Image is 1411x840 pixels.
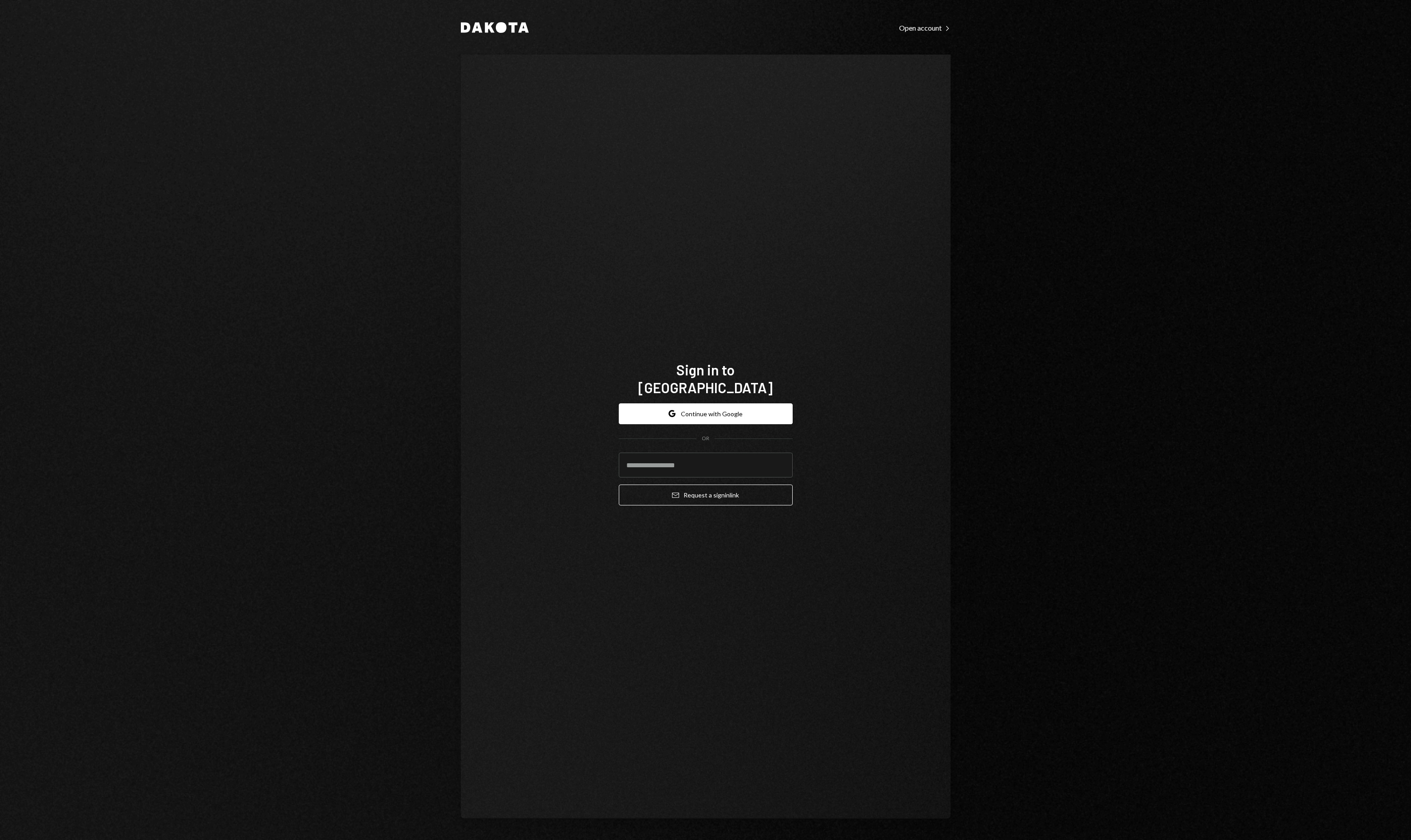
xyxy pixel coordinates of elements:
[619,361,793,396] h1: Sign in to [GEOGRAPHIC_DATA]
[702,435,709,442] div: OR
[619,403,793,424] button: Continue with Google
[899,24,951,32] div: Open account
[619,485,793,505] button: Request a signinlink
[899,23,951,32] a: Open account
